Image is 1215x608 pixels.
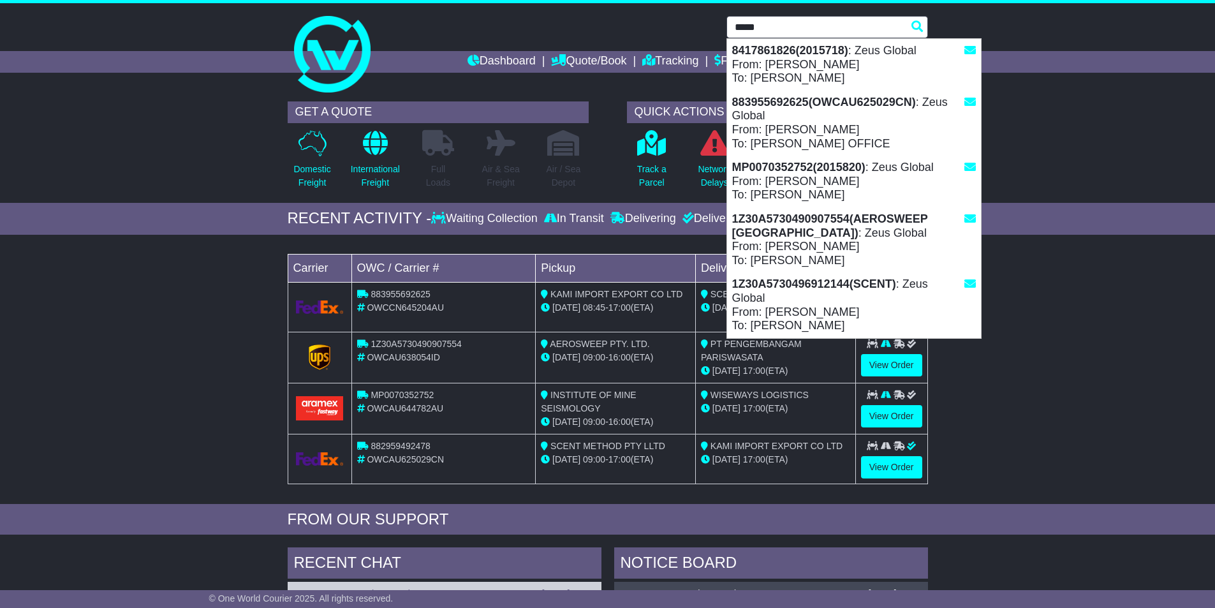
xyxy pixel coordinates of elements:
span: 2015718 [374,588,409,598]
strong: 1Z30A5730496912144(SCENT) [732,278,896,290]
span: AEROSWEEP PTY. LTD. [550,339,649,349]
div: ( ) [621,588,922,599]
div: - (ETA) [541,301,690,315]
span: 882959492478 [371,441,430,451]
span: SCENT METHOD PTY LLTD [550,441,665,451]
strong: 8417861826(2015718) [732,44,848,57]
a: View Order [861,354,922,376]
p: International Freight [351,163,400,189]
span: OWCAU638054ID [367,352,439,362]
strong: MP0070352752(2015820) [732,161,865,174]
a: Tracking [642,51,698,73]
span: 09:00 [583,454,605,464]
span: 17:00 [743,366,765,376]
span: 17:00 [743,454,765,464]
div: QUICK ACTIONS [627,101,928,123]
span: [DATE] [712,403,740,413]
img: GetCarrierServiceLogo [296,300,344,314]
strong: 883955692625(OWCAU625029CN) [732,96,916,108]
div: In Transit [541,212,607,226]
a: Financials [714,51,772,73]
td: OWC / Carrier # [351,254,536,282]
td: Carrier [288,254,351,282]
span: 16:00 [608,417,631,427]
span: 08:45 [583,302,605,313]
p: Domestic Freight [293,163,330,189]
div: - (ETA) [541,415,690,429]
a: Quote/Book [551,51,626,73]
div: (ETA) [701,364,850,378]
div: : Zeus Global From: [PERSON_NAME] To: [PERSON_NAME] OFFICE [727,91,981,156]
span: OWCAU644782AU [367,403,443,413]
a: DomesticFreight [293,130,331,196]
a: InternationalFreight [350,130,401,196]
div: (ETA) [701,453,850,466]
img: GetCarrierServiceLogo [309,345,330,370]
div: (ETA) [701,301,850,315]
a: OWCAU644782AU [621,588,697,598]
div: [DATE] 16:40 [541,588,594,599]
span: 1Z30A5730490907554 [371,339,461,349]
span: [DATE] [552,352,580,362]
span: MP0070352752 [371,390,434,400]
p: Air / Sea Depot [547,163,581,189]
div: : Zeus Global From: [PERSON_NAME] To: [PERSON_NAME] [727,156,981,207]
a: OWCAU646286PK [294,588,371,598]
div: (ETA) [701,402,850,415]
span: [DATE] [552,417,580,427]
a: Track aParcel [637,130,667,196]
td: Delivery [695,254,855,282]
div: GET A QUOTE [288,101,589,123]
div: ( ) [294,588,595,599]
div: RECENT CHAT [288,547,601,582]
a: View Order [861,405,922,427]
div: Delivered [679,212,742,226]
div: : Zeus Global From: [PERSON_NAME] To: [PERSON_NAME] [727,207,981,272]
span: KAMI IMPORT EXPORT CO LTD [711,441,843,451]
span: 09:00 [583,417,605,427]
span: 17:00 [743,403,765,413]
div: [DATE] 12:32 [868,588,921,599]
span: 17:00 [608,454,631,464]
a: View Order [861,456,922,478]
span: 09:00 [583,352,605,362]
p: Full Loads [422,163,454,189]
span: [DATE] [712,454,740,464]
span: OWCCN645204AU [367,302,444,313]
span: OWCAU625029CN [367,454,444,464]
p: Network Delays [698,163,730,189]
span: 883955692625 [371,289,430,299]
div: Delivering [607,212,679,226]
div: - (ETA) [541,351,690,364]
strong: 1Z30A5730490907554(AEROSWEEP [GEOGRAPHIC_DATA]) [732,212,928,239]
span: [DATE] [552,454,580,464]
div: : Zeus Global From: [PERSON_NAME] To: [PERSON_NAME] [727,39,981,91]
p: Track a Parcel [637,163,666,189]
span: PT PENGEMBANGAM PARISWASATA [701,339,802,362]
span: 16:00 [608,352,631,362]
div: RECENT ACTIVITY - [288,209,432,228]
p: Air & Sea Freight [482,163,520,189]
div: : Zeus Global From: [PERSON_NAME] To: [PERSON_NAME] [727,272,981,337]
td: Pickup [536,254,696,282]
div: NOTICE BOARD [614,547,928,582]
img: Aramex.png [296,396,344,420]
div: Waiting Collection [431,212,540,226]
span: INSTITUTE OF MINE SEISMOLOGY [541,390,636,413]
span: 2015820 [700,588,735,598]
span: [DATE] [552,302,580,313]
img: GetCarrierServiceLogo [296,452,344,466]
a: NetworkDelays [697,130,731,196]
span: [DATE] [712,302,740,313]
span: KAMI IMPORT EXPORT CO LTD [550,289,682,299]
span: [DATE] [712,366,740,376]
span: WISEWAYS LOGISTICS [711,390,809,400]
div: FROM OUR SUPPORT [288,510,928,529]
a: Dashboard [468,51,536,73]
span: 17:00 [608,302,631,313]
span: SCENT METHOD PTY LLTD [711,289,825,299]
div: - (ETA) [541,453,690,466]
span: © One World Courier 2025. All rights reserved. [209,593,394,604]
